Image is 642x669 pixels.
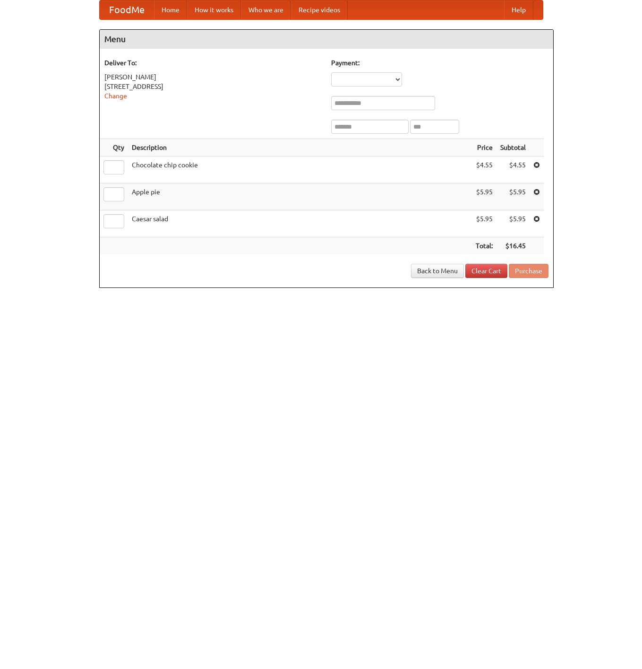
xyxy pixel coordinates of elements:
[128,210,472,237] td: Caesar salad
[100,0,154,19] a: FoodMe
[128,156,472,183] td: Chocolate chip cookie
[128,139,472,156] th: Description
[104,58,322,68] h5: Deliver To:
[496,210,530,237] td: $5.95
[241,0,291,19] a: Who we are
[472,183,496,210] td: $5.95
[100,139,128,156] th: Qty
[496,139,530,156] th: Subtotal
[104,82,322,91] div: [STREET_ADDRESS]
[411,264,464,278] a: Back to Menu
[187,0,241,19] a: How it works
[496,156,530,183] td: $4.55
[331,58,548,68] h5: Payment:
[472,156,496,183] td: $4.55
[496,237,530,255] th: $16.45
[504,0,533,19] a: Help
[509,264,548,278] button: Purchase
[496,183,530,210] td: $5.95
[472,237,496,255] th: Total:
[291,0,348,19] a: Recipe videos
[154,0,187,19] a: Home
[472,139,496,156] th: Price
[104,72,322,82] div: [PERSON_NAME]
[128,183,472,210] td: Apple pie
[100,30,553,49] h4: Menu
[104,92,127,100] a: Change
[465,264,507,278] a: Clear Cart
[472,210,496,237] td: $5.95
